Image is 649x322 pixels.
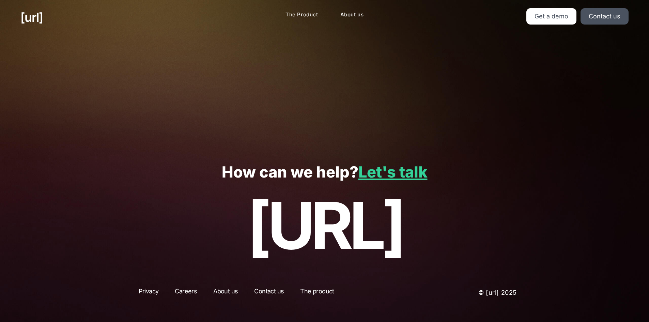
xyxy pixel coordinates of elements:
a: About us [335,8,369,21]
a: The Product [280,8,324,21]
a: Let's talk [358,163,428,181]
a: Contact us [248,287,290,299]
a: Careers [169,287,203,299]
a: Privacy [133,287,165,299]
a: Get a demo [526,8,576,25]
a: About us [207,287,244,299]
a: [URL] [20,8,43,27]
a: Contact us [581,8,629,25]
p: How can we help? [20,164,629,181]
a: The product [294,287,340,299]
p: © [URL] 2025 [421,287,517,299]
p: [URL] [20,189,629,262]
